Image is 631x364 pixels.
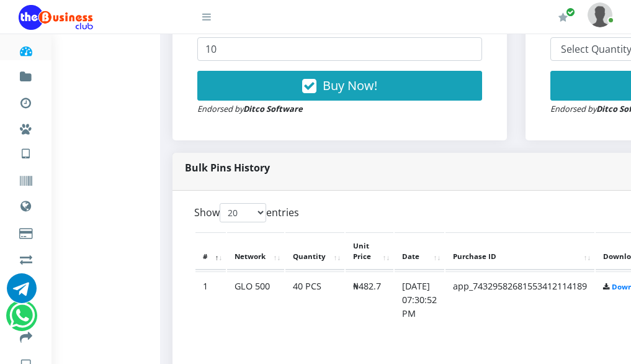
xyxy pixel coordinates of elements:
[19,216,33,246] a: Cable TV, Electricity
[220,203,266,222] select: Showentries
[346,232,393,271] th: Unit Price: activate to sort column ascending
[243,103,303,114] strong: Ditco Software
[9,310,35,330] a: Chat for support
[323,77,377,94] span: Buy Now!
[19,112,33,142] a: Miscellaneous Payments
[19,5,93,30] img: Logo
[445,232,594,271] th: Purchase ID: activate to sort column ascending
[19,60,33,89] a: Fund wallet
[197,37,482,61] input: Enter Quantity
[19,189,33,220] a: Data
[197,103,303,114] small: Endorsed by
[19,164,33,194] a: Vouchers
[47,155,151,176] a: International VTU
[194,203,299,222] label: Show entries
[227,232,284,271] th: Network: activate to sort column ascending
[195,232,226,271] th: #: activate to sort column descending
[19,34,33,63] a: Dashboard
[47,137,151,158] a: Nigerian VTU
[19,86,33,116] a: Transactions
[566,7,575,17] span: Renew/Upgrade Subscription
[395,232,444,271] th: Date: activate to sort column ascending
[285,232,344,271] th: Quantity: activate to sort column ascending
[19,137,33,168] a: VTU
[558,12,568,22] i: Renew/Upgrade Subscription
[197,71,482,101] button: Buy Now!
[19,242,33,272] a: Airtime -2- Cash
[7,283,37,303] a: Chat for support
[19,268,33,298] a: Register a Referral
[19,321,33,350] a: Transfer to Bank
[588,2,612,27] img: User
